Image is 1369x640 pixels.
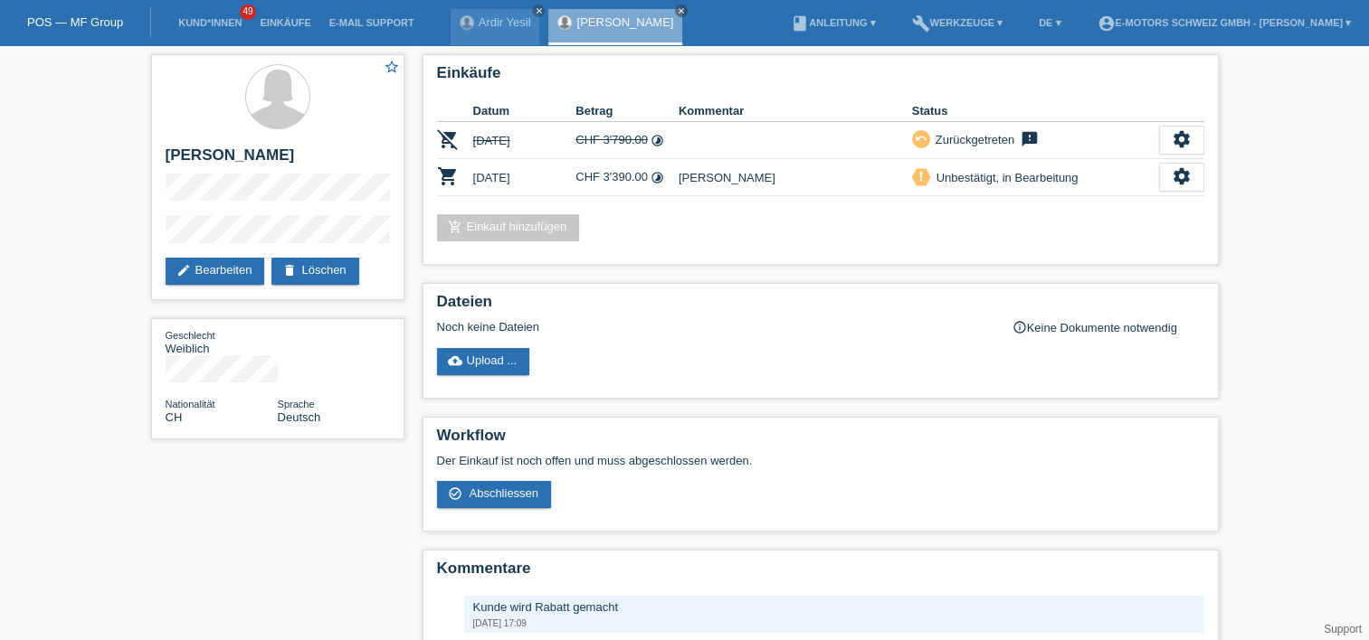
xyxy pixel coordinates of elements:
i: build [911,14,929,33]
a: editBearbeiten [166,258,265,285]
td: CHF 3'790.00 [575,122,679,159]
a: Support [1324,623,1362,635]
i: settings [1172,166,1192,186]
a: [PERSON_NAME] [576,15,673,29]
th: Kommentar [679,100,912,122]
a: account_circleE-Motors Schweiz GmbH - [PERSON_NAME] ▾ [1088,17,1360,28]
span: 49 [240,5,256,20]
i: feedback [1019,130,1041,148]
p: Der Einkauf ist noch offen und muss abgeschlossen werden. [437,454,1204,467]
a: POS — MF Group [27,15,123,29]
td: [PERSON_NAME] [679,159,912,196]
td: CHF 3'390.00 [575,159,679,196]
div: Kunde wird Rabatt gemacht [473,600,1195,614]
span: Deutsch [278,410,321,424]
span: Schweiz [166,410,183,424]
i: cloud_upload [448,353,462,368]
div: Keine Dokumente notwendig [1012,320,1204,334]
i: Fixe Raten (36 Raten) [651,171,664,184]
h2: Einkäufe [437,64,1204,91]
i: undo [915,132,927,145]
a: DE ▾ [1030,17,1070,28]
i: account_circle [1097,14,1115,33]
i: close [677,6,686,15]
h2: Kommentare [437,560,1204,587]
td: [DATE] [473,122,576,159]
span: Abschliessen [469,486,538,500]
a: Kund*innen [169,17,251,28]
span: Geschlecht [166,330,215,341]
i: POSP00027610 [437,165,459,187]
div: Zurückgetreten [930,130,1014,149]
a: Einkäufe [251,17,319,28]
i: Fixe Raten (36 Raten) [651,134,664,147]
th: Status [912,100,1159,122]
td: [DATE] [473,159,576,196]
a: close [532,5,545,17]
i: POSP00027606 [437,128,459,150]
h2: Dateien [437,293,1204,320]
i: star_border [384,59,400,75]
i: book [791,14,809,33]
div: Weiblich [166,328,278,355]
div: Unbestätigt, in Bearbeitung [931,168,1079,187]
a: close [675,5,688,17]
a: add_shopping_cartEinkauf hinzufügen [437,214,580,241]
a: deleteLöschen [271,258,358,285]
h2: Workflow [437,427,1204,454]
th: Datum [473,100,576,122]
a: star_border [384,59,400,78]
a: E-Mail Support [320,17,423,28]
a: Ardir Yesil [479,15,531,29]
i: settings [1172,129,1192,149]
div: Noch keine Dateien [437,320,990,334]
a: cloud_uploadUpload ... [437,348,530,375]
a: buildWerkzeuge ▾ [902,17,1012,28]
span: Sprache [278,399,315,409]
i: add_shopping_cart [448,220,462,234]
span: Nationalität [166,399,215,409]
a: check_circle_outline Abschliessen [437,481,552,508]
i: info_outline [1012,320,1027,334]
h2: [PERSON_NAME] [166,146,390,174]
i: close [534,6,543,15]
i: check_circle_outline [448,486,462,501]
th: Betrag [575,100,679,122]
a: bookAnleitung ▾ [782,17,884,28]
i: edit [176,263,191,278]
i: delete [282,263,297,278]
i: priority_high [915,170,927,183]
div: [DATE] 17:09 [473,618,1195,628]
